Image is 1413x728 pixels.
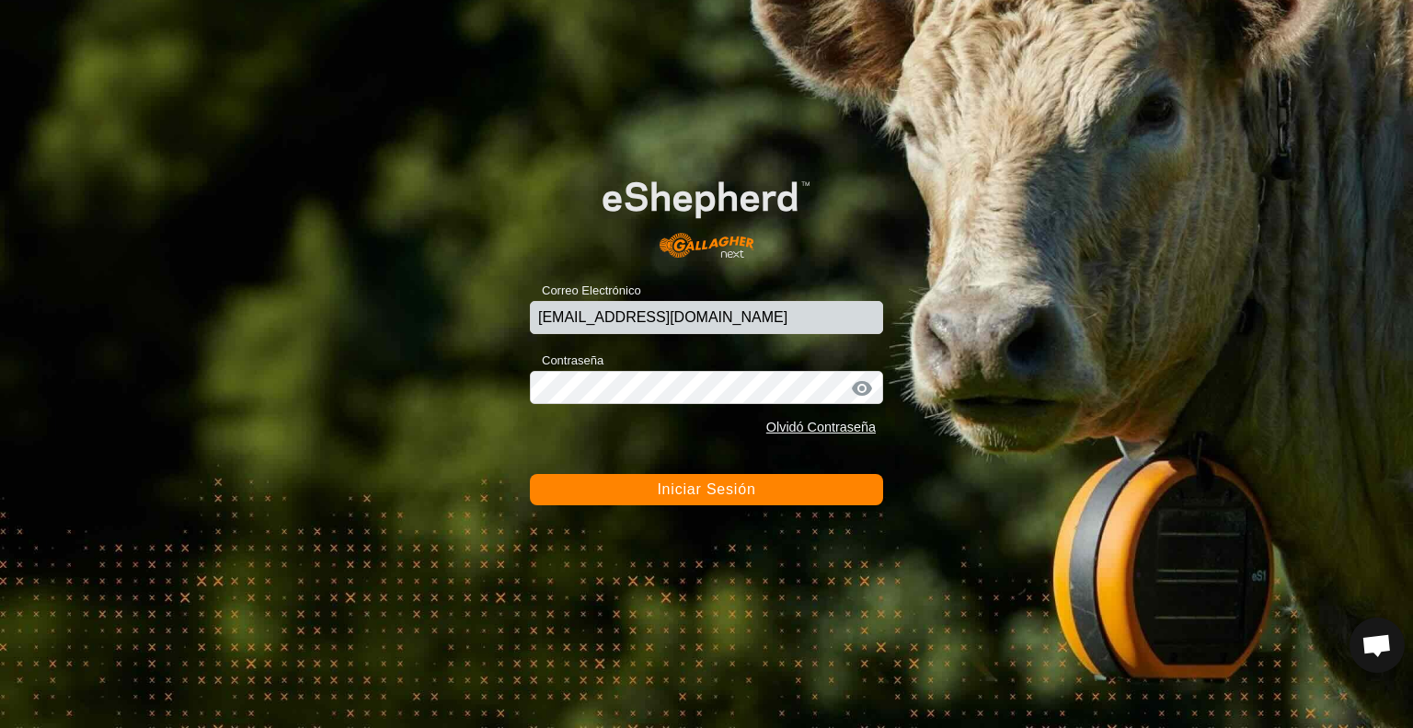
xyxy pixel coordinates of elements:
[530,301,883,334] input: Correo Electrónico
[530,282,641,300] label: Correo Electrónico
[530,474,883,505] button: Iniciar Sesión
[766,420,876,434] a: Olvidó Contraseña
[565,152,847,272] img: Logo de eShepherd
[1350,618,1405,673] a: Chat abierto
[530,352,603,370] label: Contraseña
[657,481,755,497] span: Iniciar Sesión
